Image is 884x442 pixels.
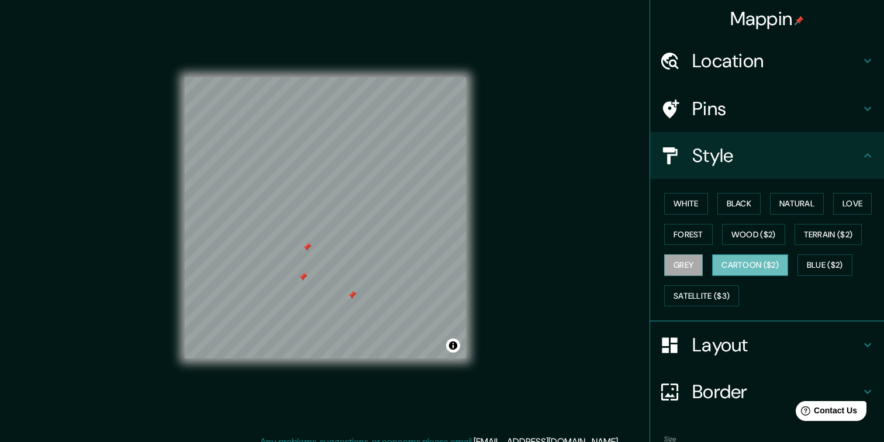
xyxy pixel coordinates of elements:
button: White [664,193,708,215]
h4: Pins [692,97,861,120]
div: Layout [650,322,884,368]
img: pin-icon.png [795,16,804,25]
h4: Layout [692,333,861,357]
div: Location [650,37,884,84]
button: Terrain ($2) [795,224,862,246]
button: Satellite ($3) [664,285,739,307]
h4: Border [692,380,861,403]
button: Wood ($2) [722,224,785,246]
button: Blue ($2) [797,254,852,276]
button: Toggle attribution [446,339,460,353]
button: Forest [664,224,713,246]
div: Style [650,132,884,179]
h4: Location [692,49,861,72]
button: Natural [770,193,824,215]
button: Cartoon ($2) [712,254,788,276]
div: Border [650,368,884,415]
div: Pins [650,85,884,132]
iframe: Help widget launcher [780,396,871,429]
button: Love [833,193,872,215]
h4: Mappin [730,7,804,30]
button: Black [717,193,761,215]
button: Grey [664,254,703,276]
canvas: Map [185,77,466,358]
h4: Style [692,144,861,167]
